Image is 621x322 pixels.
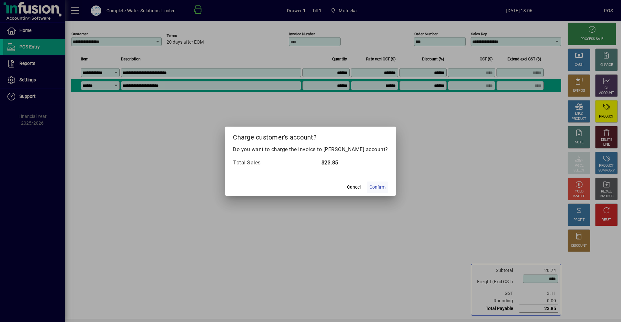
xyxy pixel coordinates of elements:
[233,159,321,167] td: Total Sales
[347,184,361,191] span: Cancel
[233,146,388,153] p: Do you want to charge the invoice to [PERSON_NAME] account?
[321,159,388,167] td: $23.85
[225,127,396,145] h2: Charge customer's account?
[367,182,388,193] button: Confirm
[343,182,364,193] button: Cancel
[369,184,386,191] span: Confirm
